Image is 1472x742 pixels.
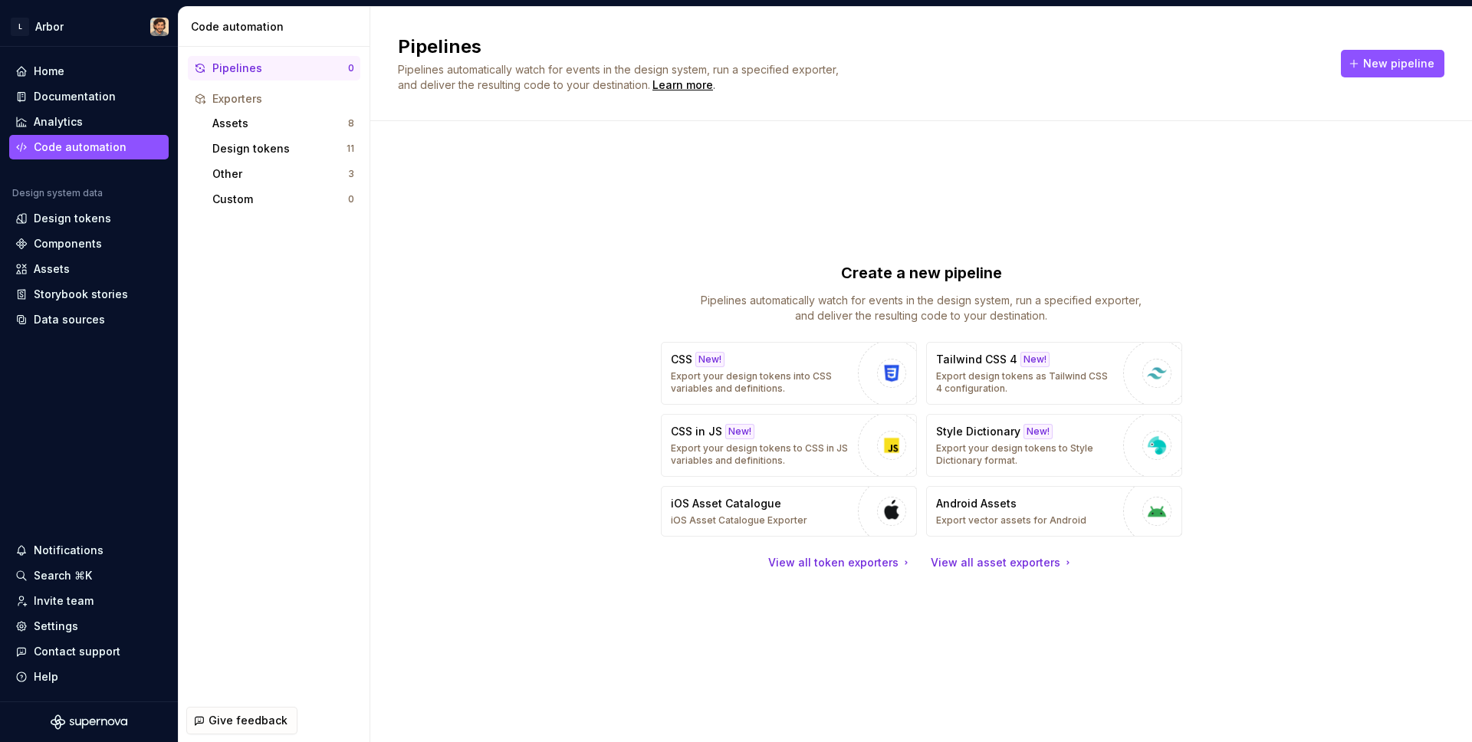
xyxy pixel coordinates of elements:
button: Android AssetsExport vector assets for Android [926,486,1182,537]
div: L [11,18,29,36]
button: Other3 [206,162,360,186]
div: Analytics [34,114,83,130]
div: Search ⌘K [34,568,92,583]
button: Notifications [9,538,169,563]
button: Search ⌘K [9,563,169,588]
a: Invite team [9,589,169,613]
p: Export vector assets for Android [936,514,1086,527]
div: 8 [348,117,354,130]
svg: Supernova Logo [51,714,127,730]
div: New! [1024,424,1053,439]
a: Settings [9,614,169,639]
div: Home [34,64,64,79]
p: iOS Asset Catalogue Exporter [671,514,807,527]
button: Contact support [9,639,169,664]
a: View all asset exporters [931,555,1074,570]
p: Export design tokens as Tailwind CSS 4 configuration. [936,370,1115,395]
div: Code automation [34,140,127,155]
button: New pipeline [1341,50,1444,77]
a: Code automation [9,135,169,159]
div: 0 [348,193,354,205]
a: Components [9,231,169,256]
div: Settings [34,619,78,634]
div: Contact support [34,644,120,659]
button: Help [9,665,169,689]
a: Learn more [652,77,713,93]
div: Design tokens [212,141,347,156]
button: Design tokens11 [206,136,360,161]
div: Other [212,166,348,182]
a: Design tokens [9,206,169,231]
button: iOS Asset CatalogueiOS Asset Catalogue Exporter [661,486,917,537]
div: Exporters [212,91,354,107]
div: Documentation [34,89,116,104]
a: Assets [9,257,169,281]
div: New! [695,352,724,367]
div: 0 [348,62,354,74]
div: Arbor [35,19,64,34]
button: Custom0 [206,187,360,212]
p: Export your design tokens into CSS variables and definitions. [671,370,850,395]
p: Create a new pipeline [841,262,1002,284]
span: Give feedback [209,713,287,728]
p: Pipelines automatically watch for events in the design system, run a specified exporter, and deli... [692,293,1152,323]
div: Design system data [12,187,103,199]
div: 3 [348,168,354,180]
div: Storybook stories [34,287,128,302]
div: Custom [212,192,348,207]
div: Notifications [34,543,103,558]
p: Android Assets [936,496,1017,511]
div: New! [725,424,754,439]
button: Tailwind CSS 4New!Export design tokens as Tailwind CSS 4 configuration. [926,342,1182,405]
div: Design tokens [34,211,111,226]
p: Style Dictionary [936,424,1020,439]
div: New! [1020,352,1050,367]
button: Assets8 [206,111,360,136]
div: Components [34,236,102,251]
a: Home [9,59,169,84]
div: Data sources [34,312,105,327]
div: Invite team [34,593,94,609]
p: iOS Asset Catalogue [671,496,781,511]
a: Analytics [9,110,169,134]
a: Documentation [9,84,169,109]
a: View all token exporters [768,555,912,570]
p: CSS [671,352,692,367]
img: Steven Neamonitakis [150,18,169,36]
div: Assets [34,261,70,277]
button: Style DictionaryNew!Export your design tokens to Style Dictionary format. [926,414,1182,477]
p: CSS in JS [671,424,722,439]
span: . [650,80,715,91]
button: CSSNew!Export your design tokens into CSS variables and definitions. [661,342,917,405]
p: Tailwind CSS 4 [936,352,1017,367]
p: Export your design tokens to Style Dictionary format. [936,442,1115,467]
p: Export your design tokens to CSS in JS variables and definitions. [671,442,850,467]
a: Data sources [9,307,169,332]
button: Give feedback [186,707,297,734]
div: Assets [212,116,348,131]
a: Storybook stories [9,282,169,307]
div: Help [34,669,58,685]
button: Pipelines0 [188,56,360,80]
div: Code automation [191,19,363,34]
div: Pipelines [212,61,348,76]
h2: Pipelines [398,34,1322,59]
button: CSS in JSNew!Export your design tokens to CSS in JS variables and definitions. [661,414,917,477]
span: Pipelines automatically watch for events in the design system, run a specified exporter, and deli... [398,63,842,91]
span: New pipeline [1363,56,1434,71]
button: LArborSteven Neamonitakis [3,10,175,43]
div: 11 [347,143,354,155]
